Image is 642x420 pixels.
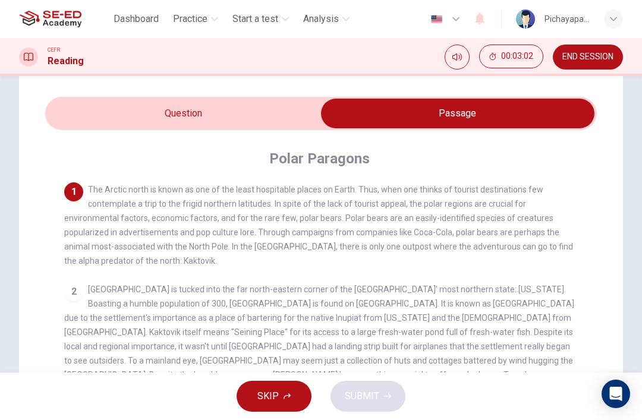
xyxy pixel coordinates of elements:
button: END SESSION [553,45,623,70]
img: SE-ED Academy logo [19,7,81,31]
button: Practice [168,8,223,30]
span: Practice [173,12,207,26]
h1: Reading [48,54,84,68]
div: Open Intercom Messenger [602,380,630,408]
span: END SESSION [562,52,613,62]
div: Mute [445,45,470,70]
span: CEFR [48,46,60,54]
h4: Polar Paragons [269,149,370,168]
button: 00:03:02 [479,45,543,68]
img: Profile picture [516,10,535,29]
span: [GEOGRAPHIC_DATA] is tucked into the far north-eastern corner of the [GEOGRAPHIC_DATA]' most nort... [64,285,574,408]
button: Dashboard [109,8,163,30]
span: SKIP [257,388,279,405]
span: Dashboard [114,12,159,26]
button: Analysis [298,8,354,30]
a: SE-ED Academy logo [19,7,109,31]
div: Hide [479,45,543,70]
span: The Arctic north is known as one of the least hospitable places on Earth. Thus, when one thinks o... [64,185,573,266]
button: Start a test [228,8,294,30]
div: 1 [64,182,83,201]
button: SKIP [237,381,311,412]
span: Analysis [303,12,339,26]
img: en [429,15,444,24]
div: 2 [64,282,83,301]
span: 00:03:02 [501,52,533,61]
div: Pichayapa Thongtan [545,12,590,26]
span: Start a test [232,12,278,26]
